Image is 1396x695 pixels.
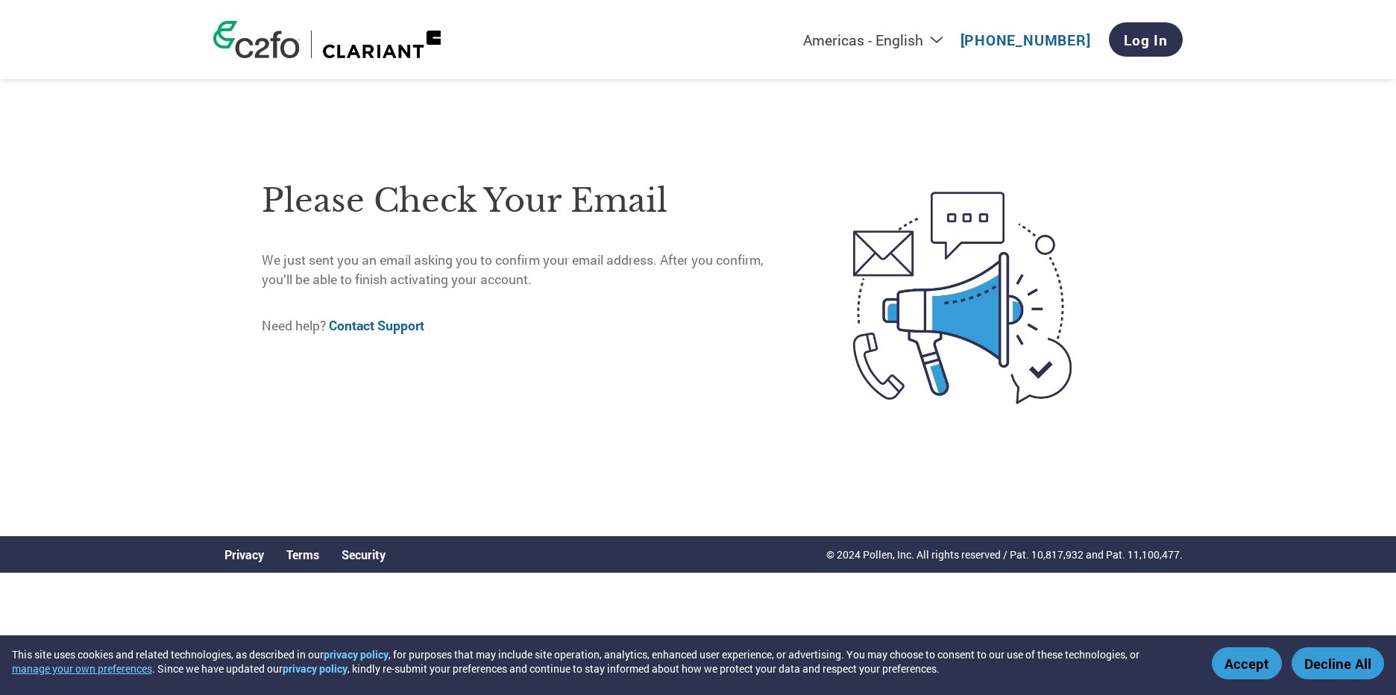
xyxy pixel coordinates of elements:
p: We just sent you an email asking you to confirm your email address. After you confirm, you’ll be ... [262,251,790,290]
a: Terms [286,547,319,562]
h1: Please check your email [262,177,790,225]
a: Security [342,547,386,562]
button: Accept [1212,647,1282,679]
a: privacy policy [324,647,389,661]
a: Contact Support [329,317,424,334]
button: manage your own preferences [12,661,152,676]
a: Log In [1109,22,1183,57]
p: Need help? [262,316,790,336]
p: © 2024 Pollen, Inc. All rights reserved / Pat. 10,817,932 and Pat. 11,100,477. [826,547,1183,562]
a: [PHONE_NUMBER] [960,31,1091,49]
button: Decline All [1292,647,1384,679]
div: This site uses cookies and related technologies, as described in our , for purposes that may incl... [12,647,1190,676]
img: Clariant [323,31,441,58]
img: open-email [790,165,1134,430]
a: privacy policy [283,661,348,676]
a: Privacy [224,547,264,562]
img: c2fo logo [213,21,300,58]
